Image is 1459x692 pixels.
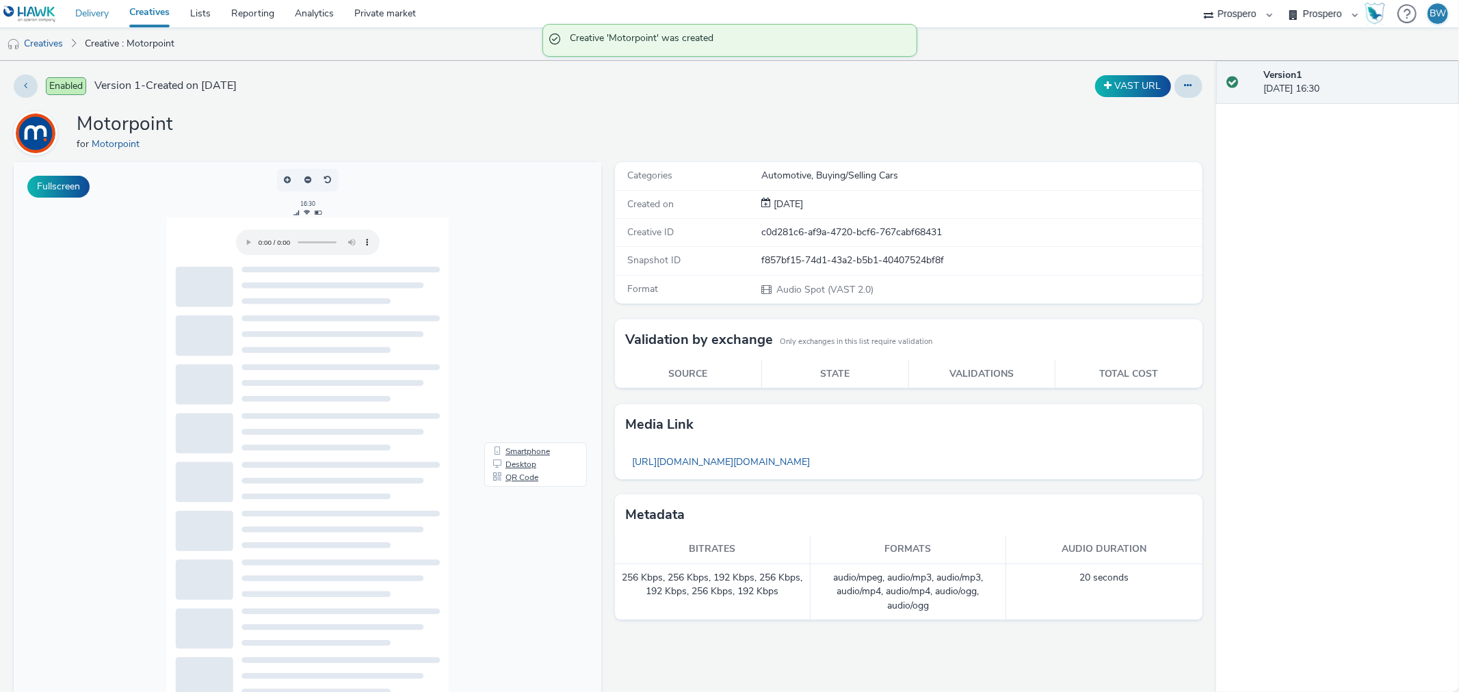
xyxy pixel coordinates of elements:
[771,198,803,211] div: Creation 19 August 2025, 16:30
[16,114,55,153] img: Motorpoint
[94,78,237,94] span: Version 1 - Created on [DATE]
[473,309,570,322] li: QR Code
[627,198,674,211] span: Created on
[46,77,86,95] span: Enabled
[78,27,181,60] a: Creative : Motorpoint
[570,31,903,49] span: Creative 'Motorpoint' was created
[1365,3,1391,25] a: Hawk Academy
[761,360,908,388] th: State
[761,254,1200,267] div: f857bf15-74d1-43a2-b5b1-40407524bf8f
[627,254,681,267] span: Snapshot ID
[625,505,685,525] h3: Metadata
[761,226,1200,239] div: c0d281c6-af9a-4720-bcf6-767cabf68431
[775,283,873,296] span: Audio Spot (VAST 2.0)
[1006,535,1202,563] th: Audio duration
[492,284,536,295] span: Smartphone
[625,414,694,435] h3: Media link
[1263,68,1448,96] div: [DATE] 16:30
[92,137,145,150] a: Motorpoint
[77,111,173,137] h1: Motorpoint
[761,169,1200,183] div: Automotive, Buying/Selling Cars
[1365,3,1385,25] img: Hawk Academy
[77,137,92,150] span: for
[1430,3,1446,24] div: BW
[811,535,1006,563] th: Formats
[3,5,56,23] img: undefined Logo
[14,127,63,139] a: Motorpoint
[615,360,762,388] th: Source
[627,169,672,182] span: Categories
[492,310,525,321] span: QR Code
[811,564,1006,620] td: audio/mpeg, audio/mp3, audio/mp3, audio/mp4, audio/mp4, audio/ogg, audio/ogg
[780,336,932,347] small: Only exchanges in this list require validation
[1263,68,1302,81] strong: Version 1
[492,297,523,308] span: Desktop
[627,282,658,295] span: Format
[615,564,811,620] td: 256 Kbps, 256 Kbps, 192 Kbps, 256 Kbps, 192 Kbps, 256 Kbps, 192 Kbps
[7,38,21,51] img: audio
[473,296,570,309] li: Desktop
[1095,75,1171,97] button: VAST URL
[908,360,1055,388] th: Validations
[473,283,570,296] li: Smartphone
[771,198,803,211] span: [DATE]
[625,330,773,350] h3: Validation by exchange
[1006,564,1202,620] td: 20 seconds
[625,449,817,475] a: [URL][DOMAIN_NAME][DOMAIN_NAME]
[1055,360,1202,388] th: Total cost
[1092,75,1174,97] div: Duplicate the creative as a VAST URL
[615,535,811,563] th: Bitrates
[27,176,90,198] button: Fullscreen
[627,226,674,239] span: Creative ID
[287,38,302,46] span: 16:30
